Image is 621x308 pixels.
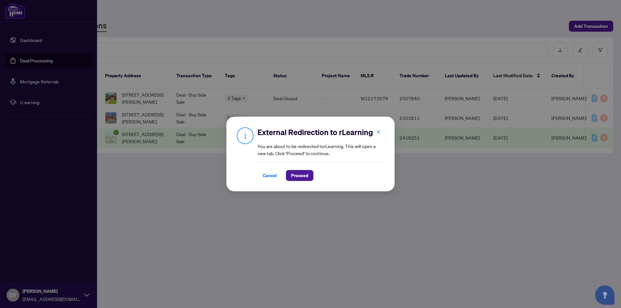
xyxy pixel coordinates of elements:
button: Proceed [286,170,313,181]
button: Open asap [595,285,615,305]
h2: External Redirection to rLearning [257,127,384,137]
div: You are about to be redirected to rLearning . This will open a new tab. Click ‘Proceed’ to continue. [257,127,384,181]
span: close [376,130,381,134]
button: Cancel [257,170,282,181]
img: Info Icon [237,127,254,144]
span: Cancel [263,170,277,181]
span: Proceed [291,170,308,181]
